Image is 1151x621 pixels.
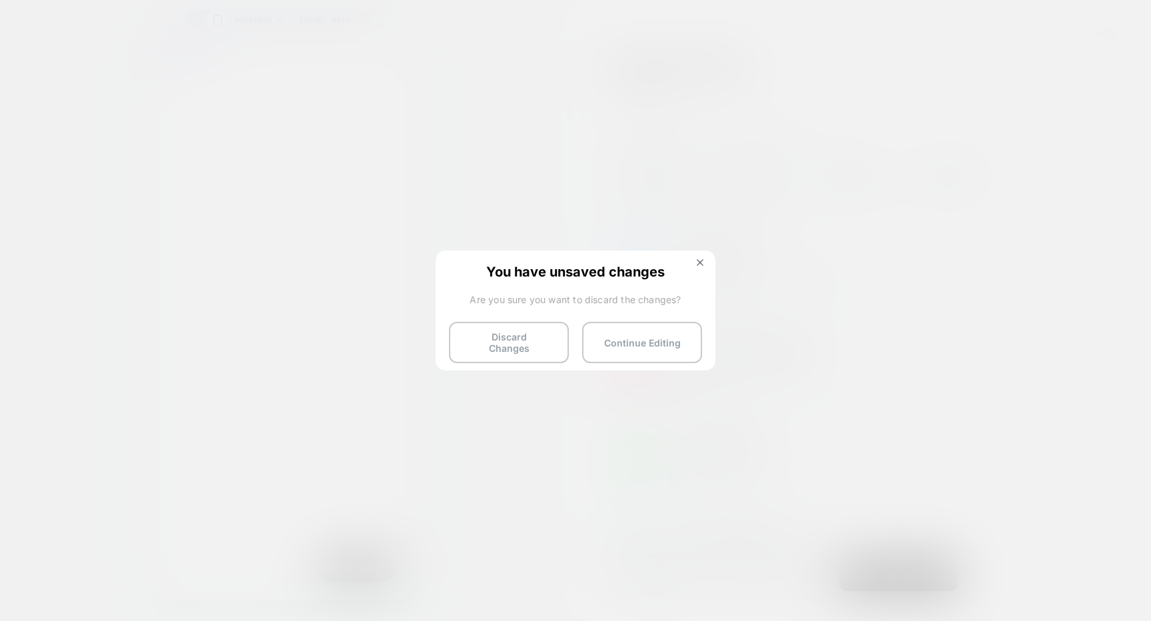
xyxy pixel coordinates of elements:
span: Are you sure you want to discard the changes? [449,294,702,305]
button: Discard Changes [449,322,569,363]
button: Continue Editing [582,322,702,363]
img: close [697,259,703,266]
span: You have unsaved changes [449,264,702,277]
iframe: Gorgias live chat messenger [161,508,250,544]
